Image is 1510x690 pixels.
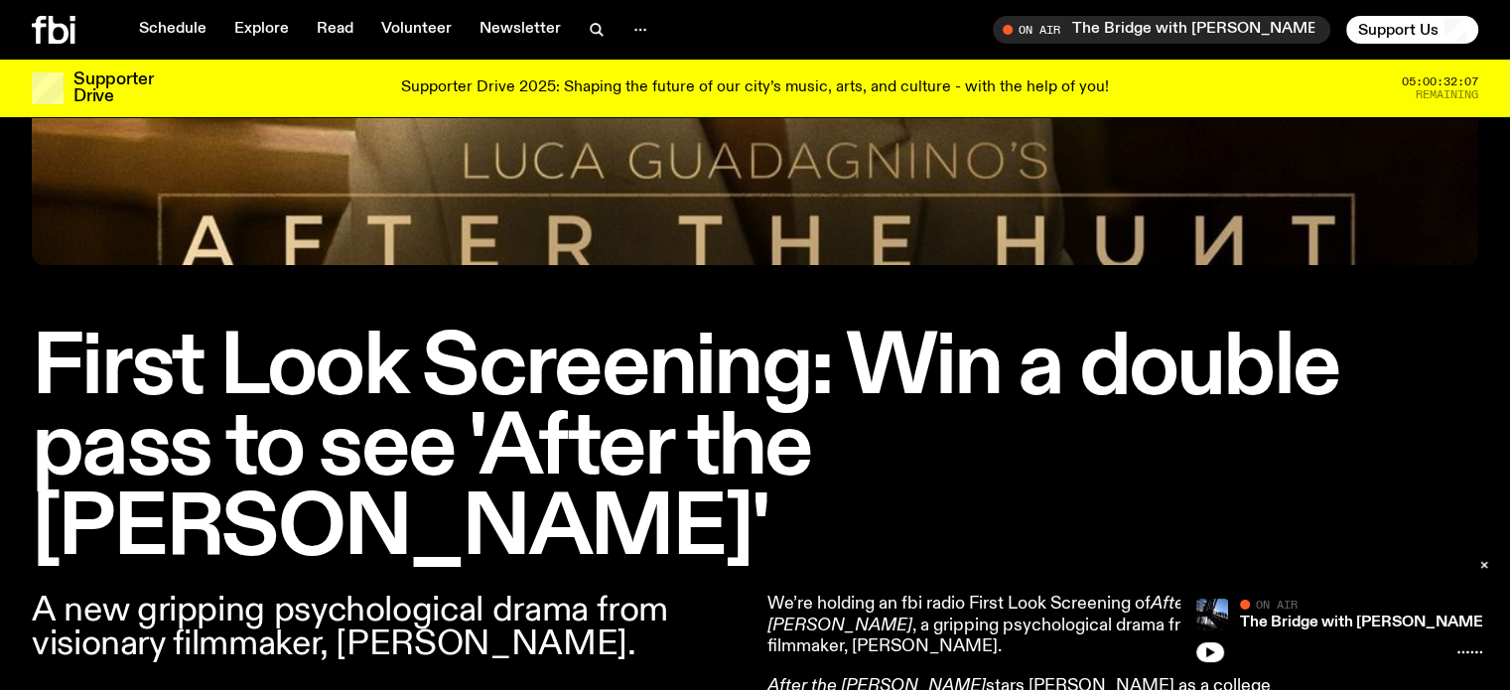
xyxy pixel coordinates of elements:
p: We’re holding an fbi radio First Look Screening of , a gripping psychological drama from visionar... [767,594,1339,658]
img: People climb Sydney's Harbour Bridge [1196,599,1228,630]
a: Read [305,16,365,44]
span: 05:00:32:07 [1402,76,1478,87]
h1: First Look Screening: Win a double pass to see 'After the [PERSON_NAME]' [32,329,1478,570]
p: Supporter Drive 2025: Shaping the future of our city’s music, arts, and culture - with the help o... [401,79,1109,97]
span: Remaining [1416,89,1478,100]
p: A new gripping psychological drama from visionary filmmaker, [PERSON_NAME]. [32,594,744,661]
a: Explore [222,16,301,44]
em: After The [PERSON_NAME] [767,595,1224,634]
button: Support Us [1346,16,1478,44]
span: On Air [1256,598,1298,611]
button: On AirThe Bridge with [PERSON_NAME] [993,16,1330,44]
a: Newsletter [468,16,573,44]
span: Support Us [1358,21,1439,39]
a: The Bridge with [PERSON_NAME] [1240,615,1488,630]
h3: Supporter Drive [73,71,153,105]
a: Volunteer [369,16,464,44]
a: Schedule [127,16,218,44]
